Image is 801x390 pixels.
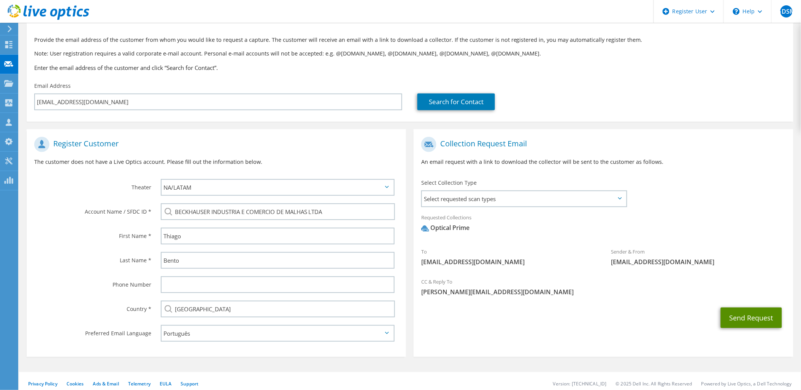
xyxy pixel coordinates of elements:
label: Phone Number [34,276,151,289]
label: Select Collection Type [421,179,477,187]
h3: Enter the email address of the customer and click “Search for Contact”. [34,63,786,72]
div: Sender & From [604,244,793,270]
label: Preferred Email Language [34,325,151,337]
p: Provide the email address of the customer from whom you would like to request a capture. The cust... [34,36,786,44]
span: [EMAIL_ADDRESS][DOMAIN_NAME] [611,258,786,266]
a: EULA [160,380,171,387]
a: Telemetry [128,380,151,387]
label: Country * [34,301,151,313]
a: Support [181,380,198,387]
div: Requested Collections [414,209,793,240]
span: [EMAIL_ADDRESS][DOMAIN_NAME] [421,258,596,266]
a: Cookies [67,380,84,387]
span: Select requested scan types [422,191,626,206]
p: The customer does not have a Live Optics account. Please fill out the information below. [34,158,398,166]
span: [PERSON_NAME][EMAIL_ADDRESS][DOMAIN_NAME] [421,288,785,296]
h1: Register Customer [34,137,395,152]
h1: Collection Request Email [421,137,782,152]
a: Privacy Policy [28,380,57,387]
p: Note: User registration requires a valid corporate e-mail account. Personal e-mail accounts will ... [34,49,786,58]
svg: \n [733,8,740,15]
a: Search for Contact [417,94,495,110]
label: Email Address [34,82,71,90]
p: An email request with a link to download the collector will be sent to the customer as follows. [421,158,785,166]
li: © 2025 Dell Inc. All Rights Reserved [616,380,692,387]
div: CC & Reply To [414,274,793,300]
label: Last Name * [34,252,151,264]
label: Account Name / SFDC ID * [34,203,151,216]
li: Version: [TECHNICAL_ID] [553,380,607,387]
label: Theater [34,179,151,191]
div: Optical Prime [421,224,469,232]
span: GDSM [780,5,793,17]
button: Send Request [721,308,782,328]
li: Powered by Live Optics, a Dell Technology [701,380,792,387]
a: Ads & Email [93,380,119,387]
label: First Name * [34,228,151,240]
div: To [414,244,603,270]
